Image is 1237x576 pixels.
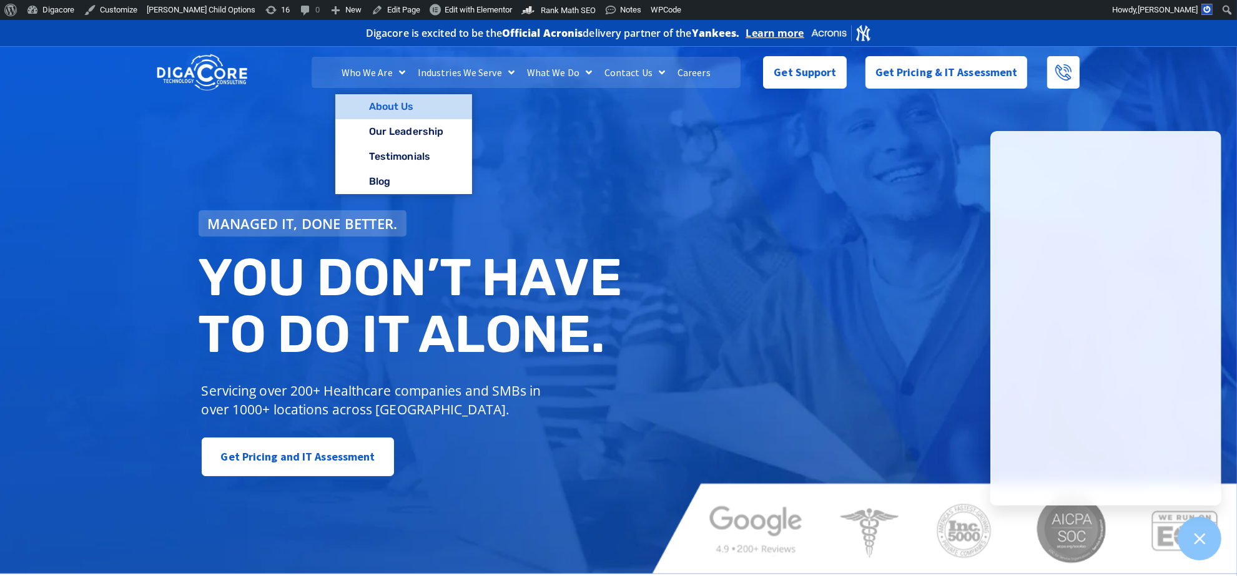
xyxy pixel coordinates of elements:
a: Get Pricing and IT Assessment [202,437,395,476]
h2: You don’t have to do IT alone. [199,249,628,363]
iframe: Chatgenie Messenger [990,131,1221,505]
a: Industries We Serve [412,57,521,88]
span: Get Pricing and IT Assessment [221,444,375,469]
span: Managed IT, done better. [208,217,398,230]
span: [PERSON_NAME] [1138,5,1198,14]
h2: Digacore is excited to be the delivery partner of the [366,28,740,38]
b: Yankees. [692,26,740,40]
a: Who We Are [335,57,412,88]
a: Get Pricing & IT Assessment [865,56,1028,89]
span: Edit with Elementor [445,5,512,14]
a: Contact Us [598,57,671,88]
ul: Who We Are [335,94,472,195]
a: Blog [335,169,472,194]
a: Careers [671,57,717,88]
a: About Us [335,94,472,119]
img: DigaCore Technology Consulting [157,53,247,92]
p: Servicing over 200+ Healthcare companies and SMBs in over 1000+ locations across [GEOGRAPHIC_DATA]. [202,381,551,419]
a: Managed IT, done better. [199,210,407,237]
a: Get Support [763,56,846,89]
span: Rank Math SEO [541,6,596,15]
img: Acronis [811,24,872,42]
a: Learn more [746,27,804,39]
a: Our Leadership [335,119,472,144]
b: Official Acronis [502,26,583,40]
nav: Menu [312,57,740,88]
a: What We Do [521,57,598,88]
span: Get Pricing & IT Assessment [875,60,1018,85]
a: Testimonials [335,144,472,169]
span: Get Support [774,60,836,85]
